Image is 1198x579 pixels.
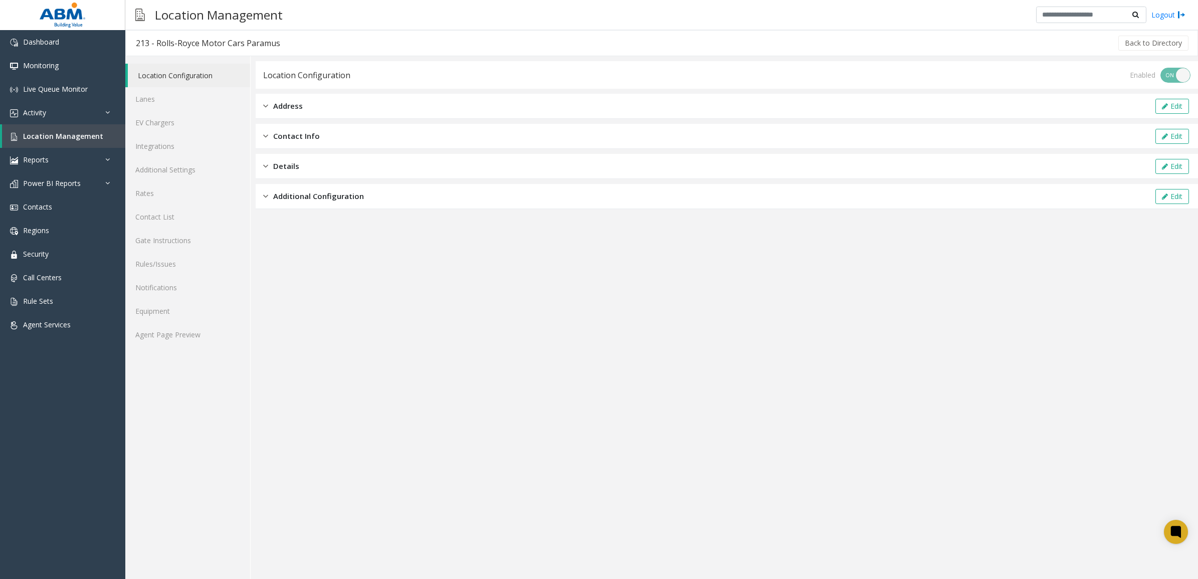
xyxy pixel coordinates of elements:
[1130,70,1155,80] div: Enabled
[1177,10,1185,20] img: logout
[23,84,88,94] span: Live Queue Monitor
[263,190,268,202] img: closed
[23,226,49,235] span: Regions
[263,160,268,172] img: closed
[10,298,18,306] img: 'icon'
[10,251,18,259] img: 'icon'
[1118,36,1188,51] button: Back to Directory
[1155,129,1189,144] button: Edit
[10,274,18,282] img: 'icon'
[1151,10,1185,20] a: Logout
[23,296,53,306] span: Rule Sets
[273,100,303,112] span: Address
[1155,159,1189,174] button: Edit
[10,133,18,141] img: 'icon'
[10,109,18,117] img: 'icon'
[150,3,288,27] h3: Location Management
[273,130,320,142] span: Contact Info
[125,158,250,181] a: Additional Settings
[23,273,62,282] span: Call Centers
[125,181,250,205] a: Rates
[10,62,18,70] img: 'icon'
[263,130,268,142] img: closed
[23,202,52,212] span: Contacts
[23,61,59,70] span: Monitoring
[23,155,49,164] span: Reports
[10,204,18,212] img: 'icon'
[23,249,49,259] span: Security
[125,134,250,158] a: Integrations
[23,320,71,329] span: Agent Services
[10,86,18,94] img: 'icon'
[125,276,250,299] a: Notifications
[128,64,250,87] a: Location Configuration
[1155,189,1189,204] button: Edit
[10,180,18,188] img: 'icon'
[125,111,250,134] a: EV Chargers
[10,227,18,235] img: 'icon'
[23,131,103,141] span: Location Management
[125,323,250,346] a: Agent Page Preview
[1155,99,1189,114] button: Edit
[23,178,81,188] span: Power BI Reports
[125,299,250,323] a: Equipment
[2,124,125,148] a: Location Management
[23,37,59,47] span: Dashboard
[135,3,145,27] img: pageIcon
[125,87,250,111] a: Lanes
[125,229,250,252] a: Gate Instructions
[125,205,250,229] a: Contact List
[10,156,18,164] img: 'icon'
[125,252,250,276] a: Rules/Issues
[10,39,18,47] img: 'icon'
[263,100,268,112] img: closed
[273,190,364,202] span: Additional Configuration
[273,160,299,172] span: Details
[10,321,18,329] img: 'icon'
[136,37,280,50] div: 213 - Rolls-Royce Motor Cars Paramus
[23,108,46,117] span: Activity
[263,69,350,82] div: Location Configuration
